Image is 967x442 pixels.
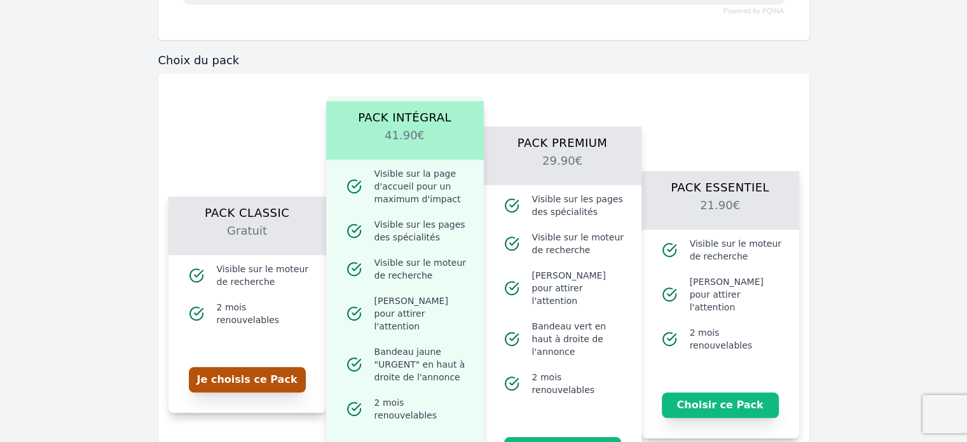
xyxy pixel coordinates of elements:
span: 2 mois renouvelables [217,301,311,326]
h3: Choix du pack [158,53,809,68]
button: Je choisis ce Pack [189,367,306,392]
h2: 29.90€ [499,152,626,185]
span: Visible sur le moteur de recherche [690,237,784,263]
span: 2 mois renouvelables [690,326,784,352]
span: Bandeau jaune "URGENT" en haut à droite de l'annonce [374,345,469,383]
h1: Pack Essentiel [657,171,784,197]
h2: Gratuit [184,222,311,255]
button: Choisir ce Pack [662,392,779,418]
span: Visible sur la page d'accueil pour un maximum d'impact [374,167,469,205]
a: Powered by PQINA [723,8,783,14]
span: [PERSON_NAME] pour attirer l'attention [374,294,469,333]
span: Visible sur le moteur de recherche [374,256,469,282]
h2: 41.90€ [341,127,469,160]
span: 2 mois renouvelables [374,396,469,422]
h1: Pack Premium [499,127,626,152]
span: Visible sur les pages des spécialités [532,193,626,218]
span: [PERSON_NAME] pour attirer l'attention [690,275,784,314]
span: Visible sur les pages des spécialités [374,218,469,244]
span: Visible sur le moteur de recherche [532,231,626,256]
span: Bandeau vert en haut à droite de l'annonce [532,320,626,358]
span: Visible sur le moteur de recherche [217,263,311,288]
h1: Pack Intégral [341,101,469,127]
span: [PERSON_NAME] pour attirer l'attention [532,269,626,307]
span: 2 mois renouvelables [532,371,626,396]
h1: Pack Classic [184,197,311,222]
h2: 21.90€ [657,197,784,230]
